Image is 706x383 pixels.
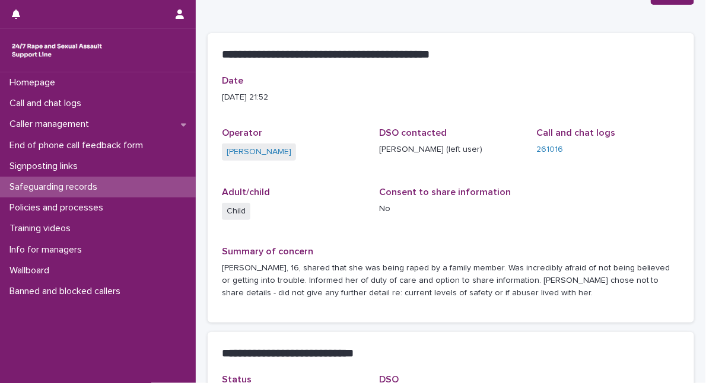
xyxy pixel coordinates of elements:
p: Info for managers [5,244,91,256]
p: [PERSON_NAME], 16, shared that she was being raped by a family member. Was incredibly afraid of n... [222,262,680,299]
p: [PERSON_NAME] (left user) [379,143,522,156]
a: 261016 [537,143,564,156]
span: Adult/child [222,187,270,197]
p: No [379,203,522,215]
p: [DATE] 21:52 [222,91,680,104]
p: Policies and processes [5,202,113,213]
span: Call and chat logs [537,128,616,138]
a: [PERSON_NAME] [227,146,291,158]
span: DSO contacted [379,128,447,138]
span: Summary of concern [222,247,313,256]
span: Child [222,203,250,220]
img: rhQMoQhaT3yELyF149Cw [9,39,104,62]
p: Safeguarding records [5,181,107,193]
p: Wallboard [5,265,59,276]
p: Caller management [5,119,98,130]
p: Signposting links [5,161,87,172]
p: Banned and blocked callers [5,286,130,297]
p: Homepage [5,77,65,88]
p: Training videos [5,223,80,234]
p: End of phone call feedback form [5,140,152,151]
p: Call and chat logs [5,98,91,109]
span: Date [222,76,243,85]
span: Operator [222,128,262,138]
span: Consent to share information [379,187,511,197]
